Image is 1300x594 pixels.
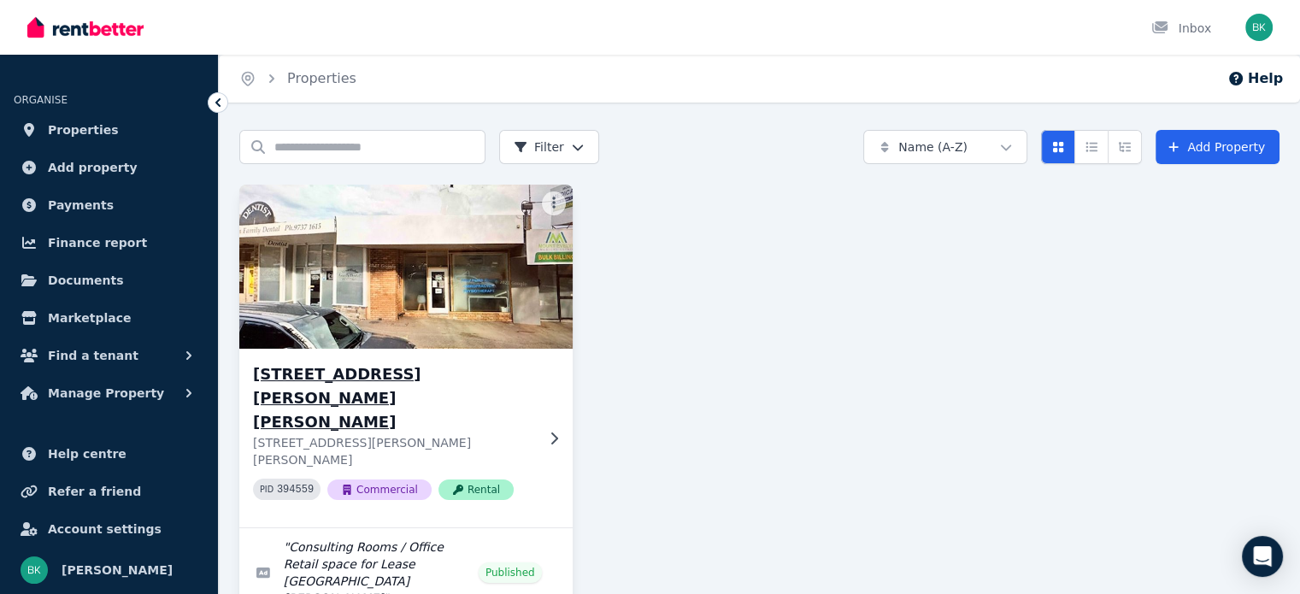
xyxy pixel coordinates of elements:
a: Account settings [14,512,204,546]
a: Payments [14,188,204,222]
span: Name (A-Z) [898,138,968,156]
span: Find a tenant [48,345,138,366]
button: More options [542,191,566,215]
div: View options [1041,130,1142,164]
div: Open Intercom Messenger [1242,536,1283,577]
span: Add property [48,157,138,178]
span: Finance report [48,232,147,253]
img: RentBetter [27,15,144,40]
button: Manage Property [14,376,204,410]
code: 394559 [277,484,314,496]
button: Filter [499,130,599,164]
button: Card view [1041,130,1075,164]
span: Account settings [48,519,162,539]
button: Name (A-Z) [863,130,1027,164]
span: Refer a friend [48,481,141,502]
span: Marketplace [48,308,131,328]
img: binay KUMAR [1245,14,1273,41]
nav: Breadcrumb [219,55,377,103]
a: Documents [14,263,204,297]
span: Payments [48,195,114,215]
a: Properties [14,113,204,147]
p: [STREET_ADDRESS][PERSON_NAME][PERSON_NAME] [253,434,535,468]
a: Refer a friend [14,474,204,509]
span: Help centre [48,444,126,464]
span: Documents [48,270,124,291]
span: ORGANISE [14,94,68,106]
button: Help [1227,68,1283,89]
a: 7 Wray Cres, Mount Evelyn[STREET_ADDRESS][PERSON_NAME][PERSON_NAME][STREET_ADDRESS][PERSON_NAME][... [239,185,573,527]
span: Manage Property [48,383,164,403]
a: Add Property [1156,130,1279,164]
button: Compact list view [1074,130,1109,164]
img: 7 Wray Cres, Mount Evelyn [231,180,580,353]
img: binay KUMAR [21,556,48,584]
span: Rental [438,479,514,500]
a: Marketplace [14,301,204,335]
div: Inbox [1151,20,1211,37]
a: Help centre [14,437,204,471]
span: Properties [48,120,119,140]
h3: [STREET_ADDRESS][PERSON_NAME][PERSON_NAME] [253,362,535,434]
a: Add property [14,150,204,185]
a: Properties [287,70,356,86]
button: Find a tenant [14,338,204,373]
small: PID [260,485,274,494]
a: Finance report [14,226,204,260]
span: [PERSON_NAME] [62,560,173,580]
span: Commercial [327,479,432,500]
button: Expanded list view [1108,130,1142,164]
span: Filter [514,138,564,156]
